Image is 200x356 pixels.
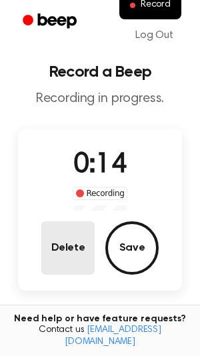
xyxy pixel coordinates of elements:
button: Save Audio Record [105,221,159,275]
button: Delete Audio Record [41,221,95,275]
span: 0:14 [73,151,127,179]
span: Contact us [8,325,192,348]
a: Beep [13,9,89,35]
a: [EMAIL_ADDRESS][DOMAIN_NAME] [65,325,161,347]
div: Recording [73,187,128,200]
h1: Record a Beep [11,64,189,80]
a: Log Out [122,19,187,51]
p: Recording in progress. [11,91,189,107]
